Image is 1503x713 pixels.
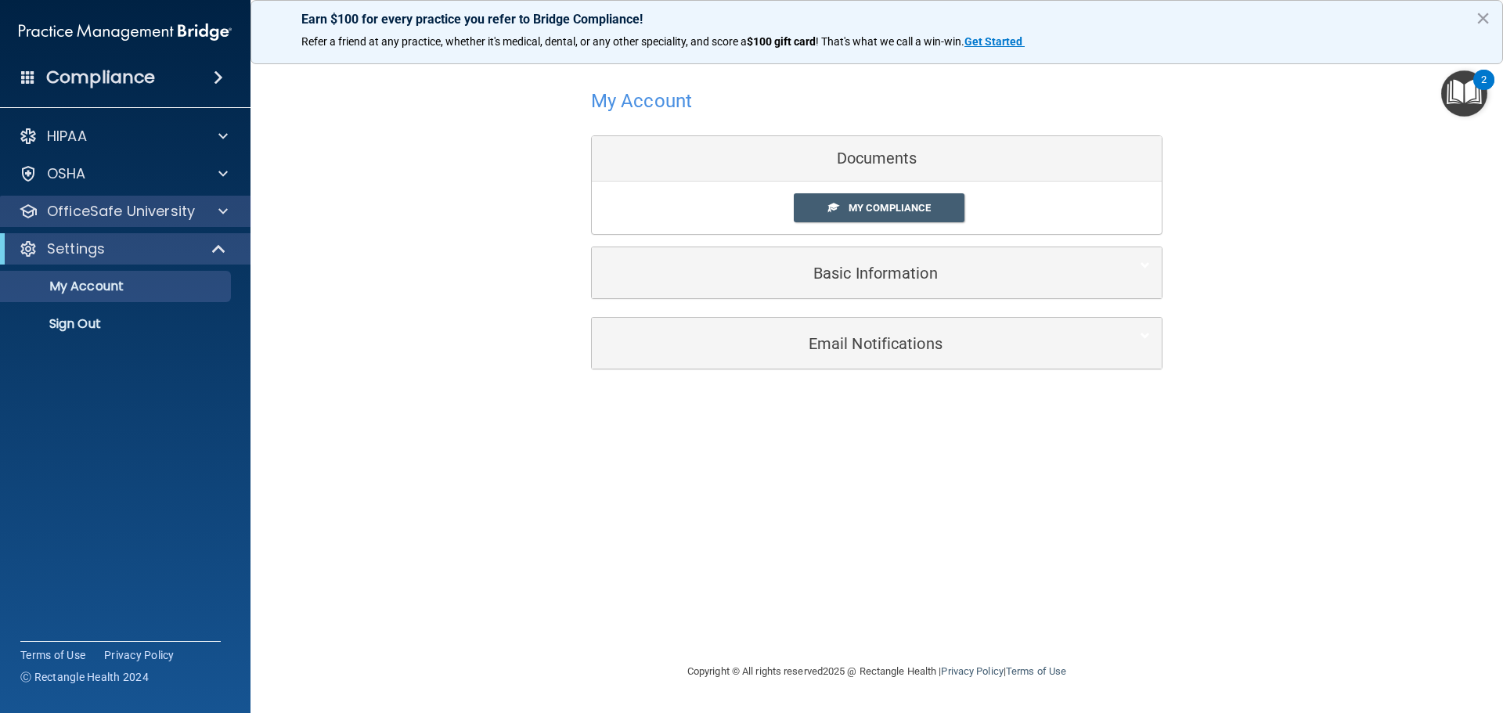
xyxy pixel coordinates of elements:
span: Ⓒ Rectangle Health 2024 [20,669,149,685]
div: Documents [592,136,1162,182]
p: Sign Out [10,316,224,332]
h5: Basic Information [604,265,1102,282]
a: Email Notifications [604,326,1150,361]
span: ! That's what we call a win-win. [816,35,964,48]
a: OfficeSafe University [19,202,228,221]
p: Settings [47,239,105,258]
p: My Account [10,279,224,294]
h5: Email Notifications [604,335,1102,352]
a: Privacy Policy [941,665,1003,677]
button: Open Resource Center, 2 new notifications [1441,70,1487,117]
p: Earn $100 for every practice you refer to Bridge Compliance! [301,12,1452,27]
div: 2 [1481,80,1487,100]
a: Basic Information [604,255,1150,290]
h4: Compliance [46,67,155,88]
img: PMB logo [19,16,232,48]
span: My Compliance [849,202,931,214]
div: Copyright © All rights reserved 2025 @ Rectangle Health | | [591,646,1162,697]
strong: $100 gift card [747,35,816,48]
strong: Get Started [964,35,1022,48]
h4: My Account [591,91,692,111]
button: Close [1476,5,1490,31]
a: OSHA [19,164,228,183]
a: Get Started [964,35,1025,48]
span: Refer a friend at any practice, whether it's medical, dental, or any other speciality, and score a [301,35,747,48]
p: HIPAA [47,127,87,146]
a: HIPAA [19,127,228,146]
a: Settings [19,239,227,258]
a: Terms of Use [20,647,85,663]
p: OSHA [47,164,86,183]
a: Privacy Policy [104,647,175,663]
p: OfficeSafe University [47,202,195,221]
a: Terms of Use [1006,665,1066,677]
